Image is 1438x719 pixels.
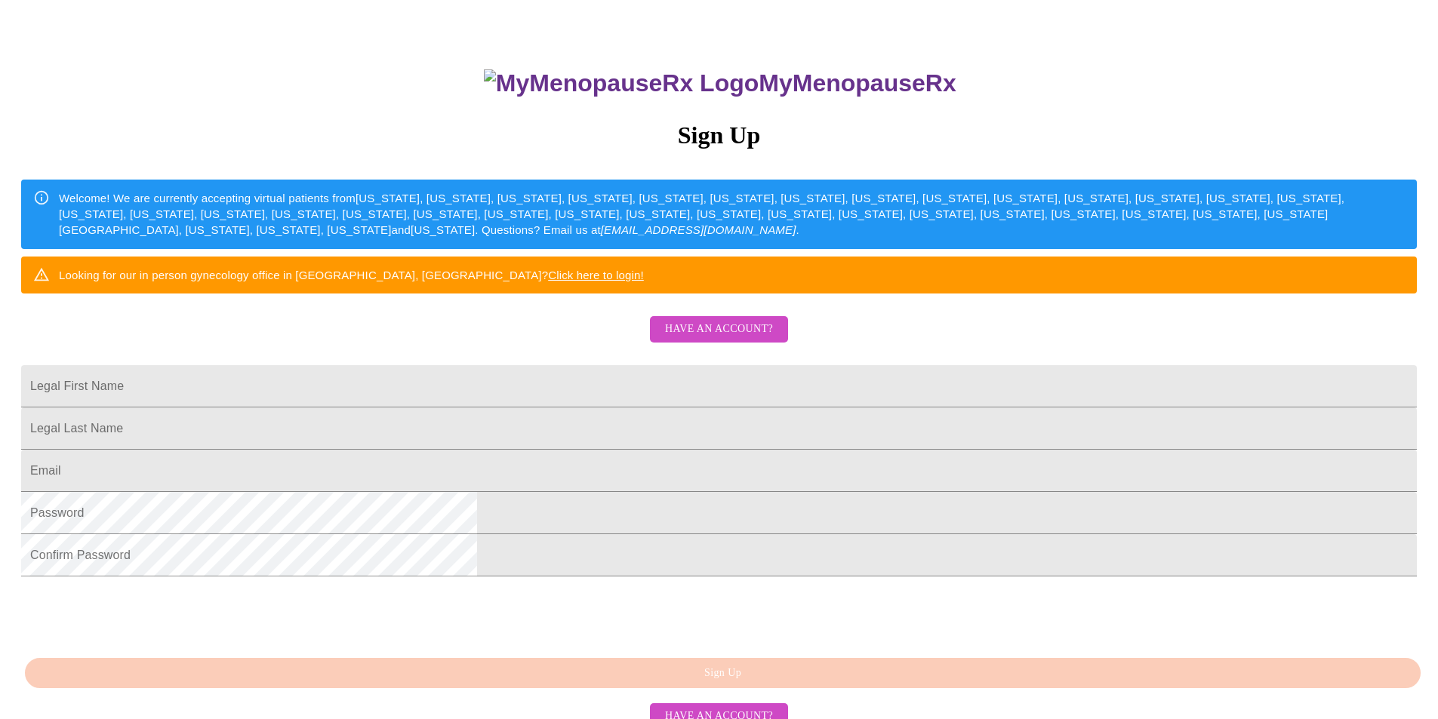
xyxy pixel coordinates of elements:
span: Have an account? [665,320,773,339]
button: Have an account? [650,316,788,343]
h3: Sign Up [21,121,1417,149]
h3: MyMenopauseRx [23,69,1418,97]
img: MyMenopauseRx Logo [484,69,759,97]
div: Looking for our in person gynecology office in [GEOGRAPHIC_DATA], [GEOGRAPHIC_DATA]? [59,261,644,289]
a: Have an account? [646,333,792,346]
em: [EMAIL_ADDRESS][DOMAIN_NAME] [601,223,796,236]
iframe: reCAPTCHA [21,584,251,643]
div: Welcome! We are currently accepting virtual patients from [US_STATE], [US_STATE], [US_STATE], [US... [59,184,1405,244]
a: Click here to login! [548,269,644,281]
